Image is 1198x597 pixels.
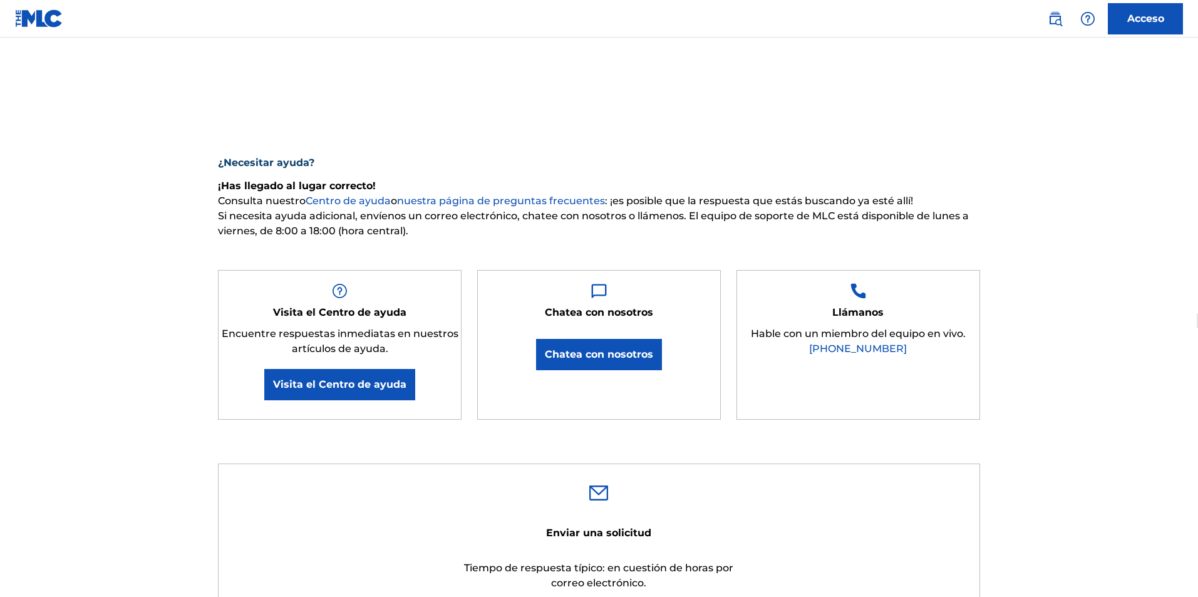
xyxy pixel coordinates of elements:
[809,343,907,355] a: [PHONE_NUMBER]
[306,195,391,207] a: Centro de ayuda
[751,328,966,340] font: Hable con un miembro del equipo en vivo.
[1048,11,1063,26] img: buscar
[264,369,415,400] a: Visita el Centro de ayuda
[545,306,653,318] font: Chatea con nosotros
[546,527,651,539] font: Enviar una solicitud
[591,283,607,299] img: Imagen del cuadro de ayuda
[332,283,348,299] img: Imagen del cuadro de ayuda
[589,485,608,501] img: 0ff00501b51b535a1dc6.svg
[218,180,376,192] font: ¡Has llegado al lugar correcto!
[1043,6,1068,31] a: Búsqueda pública
[273,306,406,318] font: Visita el Centro de ayuda
[536,339,662,370] button: Chatea con nosotros
[605,195,913,207] font: : ¡es posible que la respuesta que estás buscando ya esté allí!
[218,195,306,207] font: Consulta nuestro
[222,328,458,355] font: Encuentre respuestas inmediatas en nuestros artículos de ayuda.
[1127,13,1164,24] font: Acceso
[464,562,733,589] font: Tiempo de respuesta típico: en cuestión de horas por correo electrónico.
[391,195,397,207] font: o
[15,9,63,28] img: Logotipo del MLC
[273,378,406,390] font: Visita el Centro de ayuda
[397,195,605,207] a: nuestra página de preguntas frecuentes
[1080,11,1095,26] img: ayuda
[218,210,969,237] font: Si necesita ayuda adicional, envíenos un correo electrónico, chatee con nosotros o llámenos. El e...
[1075,6,1100,31] div: Ayuda
[1108,3,1183,34] a: Acceso
[545,348,653,360] font: Chatea con nosotros
[832,306,884,318] font: Llámanos
[850,283,866,299] img: Imagen del cuadro de ayuda
[218,157,314,169] font: ¿Necesitar ayuda?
